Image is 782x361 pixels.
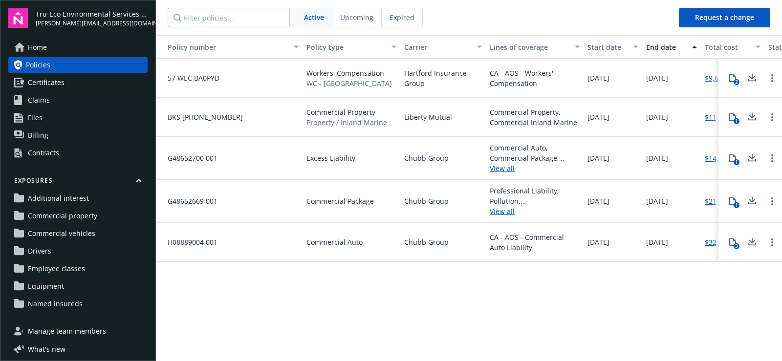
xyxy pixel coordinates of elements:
button: 1 [723,149,742,168]
span: Upcoming [340,12,373,22]
div: Lines of coverage [490,42,569,52]
button: 1 [723,191,742,211]
div: Commercial Auto, Commercial Package, Workers' Compensation $2M excess of $2M - Excess [490,143,580,163]
span: Expired [390,12,414,22]
a: Contracts [8,145,148,161]
a: Named insureds [8,296,148,312]
div: 1 [734,202,739,208]
span: Commercial Auto [306,237,363,247]
div: 3 [734,243,739,249]
a: Drivers [8,243,148,259]
span: [DATE] [587,112,609,122]
div: 1 [734,159,739,165]
div: 2 [734,79,739,85]
span: [PERSON_NAME][EMAIL_ADDRESS][DOMAIN_NAME] [36,19,148,28]
a: Commercial vehicles [8,226,148,241]
span: Active [304,12,324,22]
div: CA - AOS - Workers' Compensation [490,68,580,88]
button: End date [642,35,701,59]
span: Commercial property [28,208,97,224]
span: Liberty Mutual [404,112,452,122]
a: Open options [766,152,778,164]
span: H08889004 001 [160,237,217,247]
span: 57 WEC BA0PYD [160,73,219,83]
button: Start date [584,35,642,59]
div: Policy type [306,42,386,52]
a: Claims [8,92,148,108]
div: Contracts [28,145,59,161]
a: Files [8,110,148,126]
span: [DATE] [646,73,668,83]
div: Start date [587,42,628,52]
a: Manage team members [8,323,148,339]
span: Workers' Compensation [306,68,392,78]
span: Home [28,40,47,55]
span: Equipment [28,278,64,294]
a: Open options [766,111,778,123]
div: Toggle SortBy [160,42,288,52]
button: 1 [723,107,742,127]
span: Policies [26,57,50,73]
span: Certificates [28,75,65,90]
a: Policies [8,57,148,73]
a: Home [8,40,148,55]
div: CA - AOS - Commercial Auto Liability [490,232,580,253]
span: Commercial Property [306,107,387,117]
span: [DATE] [646,237,668,247]
span: Excess Liability [306,153,355,163]
a: Additional interest [8,191,148,206]
div: Commercial Property, Commercial Inland Marine [490,107,580,127]
span: WC - [GEOGRAPHIC_DATA] [306,78,392,88]
a: $32,339.17 [705,237,740,247]
div: End date [646,42,686,52]
span: [DATE] [587,237,609,247]
span: Chubb Group [404,237,449,247]
span: G48652669 001 [160,196,217,206]
span: Commercial Package [306,196,374,206]
button: Lines of coverage [486,35,584,59]
button: Total cost [701,35,764,59]
span: Drivers [28,243,51,259]
span: Chubb Group [404,196,449,206]
a: Commercial property [8,208,148,224]
button: Policy type [303,35,400,59]
span: Commercial vehicles [28,226,95,241]
span: Manage team members [28,323,106,339]
span: G48652700 001 [160,153,217,163]
span: Additional interest [28,191,89,206]
a: Billing [8,127,148,143]
span: [DATE] [587,153,609,163]
button: Carrier [400,35,486,59]
div: 1 [734,118,739,124]
span: [DATE] [587,73,609,83]
div: Carrier [404,42,471,52]
span: Billing [28,127,48,143]
span: [DATE] [646,153,668,163]
a: View all [490,206,580,216]
span: Claims [28,92,50,108]
span: Tru-Eco Environmental Services, LLC / Pro-Team Management Company [36,9,148,19]
span: Employee classes [28,261,85,276]
div: Professional Liability, Pollution, [GEOGRAPHIC_DATA] - AOS - General Liability [490,186,580,206]
button: Tru-Eco Environmental Services, LLC / Pro-Team Management Company[PERSON_NAME][EMAIL_ADDRESS][DOM... [36,8,148,28]
span: Files [28,110,43,126]
button: Request a change [679,8,770,27]
span: [DATE] [646,196,668,206]
span: [DATE] [587,196,609,206]
a: Open options [766,72,778,84]
a: View all [490,163,580,173]
span: Hartford Insurance Group [404,68,482,88]
a: $21,584.83 [705,196,740,206]
span: What ' s new [28,344,65,354]
button: 3 [723,233,742,252]
span: Property / Inland Marine [306,117,387,127]
div: Policy number [160,42,288,52]
span: BKS [PHONE_NUMBER] [160,112,243,122]
button: 2 [723,68,742,88]
div: Total cost [705,42,750,52]
button: Exposures [8,176,148,189]
a: $11,207.00 [705,112,740,122]
a: $14,609.87 [705,153,740,163]
span: Named insureds [28,296,83,312]
a: Employee classes [8,261,148,276]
